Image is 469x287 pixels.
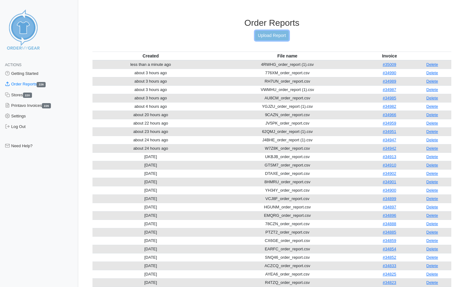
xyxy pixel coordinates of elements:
[42,103,51,108] span: 226
[209,77,366,85] td: RH7UN_order_report.csv
[209,253,366,262] td: SNQ46_order_report.csv
[209,178,366,186] td: 8HMRU_order_report.csv
[92,278,209,287] td: [DATE]
[209,119,366,127] td: JV5PK_order_report.csv
[209,194,366,203] td: VCJ8F_order_report.csv
[209,245,366,253] td: EARFC_order_report.csv
[92,220,209,228] td: [DATE]
[383,196,396,201] a: #34899
[383,121,396,125] a: #34959
[92,245,209,253] td: [DATE]
[426,280,438,285] a: Delete
[92,111,209,119] td: about 20 hours ago
[209,203,366,211] td: HGUNM_order_report.csv
[426,180,438,184] a: Delete
[92,211,209,220] td: [DATE]
[209,262,366,270] td: ACZCQ_order_report.csv
[426,255,438,260] a: Delete
[209,52,366,60] th: File name
[426,196,438,201] a: Delete
[383,171,396,176] a: #34902
[92,127,209,136] td: about 23 hours ago
[383,112,396,117] a: #34966
[383,247,396,251] a: #34854
[366,52,413,60] th: Invoice
[383,230,396,235] a: #34885
[426,272,438,276] a: Delete
[209,153,366,161] td: UKBJB_order_report.csv
[426,121,438,125] a: Delete
[209,186,366,194] td: YH34Y_order_report.csv
[426,238,438,243] a: Delete
[92,194,209,203] td: [DATE]
[92,161,209,169] td: [DATE]
[383,238,396,243] a: #34859
[426,87,438,92] a: Delete
[37,82,46,87] span: 226
[426,138,438,142] a: Delete
[209,211,366,220] td: EMQRG_order_report.csv
[383,263,396,268] a: #34833
[92,102,209,111] td: about 4 hours ago
[92,203,209,211] td: [DATE]
[209,144,366,153] td: W7Z8K_order_report.csv
[209,69,366,77] td: 776XM_order_report.csv
[92,52,209,60] th: Created
[209,161,366,169] td: GTSM7_order_report.csv
[92,18,451,28] h3: Order Reports
[426,112,438,117] a: Delete
[426,221,438,226] a: Delete
[426,96,438,100] a: Delete
[383,79,396,84] a: #34989
[426,129,438,134] a: Delete
[92,262,209,270] td: [DATE]
[426,171,438,176] a: Delete
[383,255,396,260] a: #34852
[209,169,366,178] td: DTAXE_order_report.csv
[383,87,396,92] a: #34987
[92,60,209,69] td: less than a minute ago
[426,146,438,151] a: Delete
[383,213,396,218] a: #34896
[383,104,396,109] a: #34982
[383,280,396,285] a: #34823
[92,270,209,278] td: [DATE]
[92,85,209,94] td: about 3 hours ago
[426,205,438,209] a: Delete
[92,186,209,194] td: [DATE]
[383,129,396,134] a: #34951
[209,228,366,236] td: PTZT2_order_report.csv
[209,136,366,144] td: J4BHE_order_report (1).csv
[92,119,209,127] td: about 22 hours ago
[209,220,366,228] td: 78CZN_order_report.csv
[92,236,209,245] td: [DATE]
[426,62,438,67] a: Delete
[92,253,209,262] td: [DATE]
[92,69,209,77] td: about 3 hours ago
[383,62,396,67] a: #35009
[426,71,438,75] a: Delete
[426,104,438,109] a: Delete
[426,263,438,268] a: Delete
[426,230,438,235] a: Delete
[426,188,438,193] a: Delete
[209,85,366,94] td: VWMHU_order_report (1).csv
[383,138,396,142] a: #34947
[426,79,438,84] a: Delete
[92,153,209,161] td: [DATE]
[209,236,366,245] td: CX6GE_order_report.csv
[209,111,366,119] td: 9CAZN_order_report.csv
[426,163,438,167] a: Delete
[383,71,396,75] a: #34990
[92,169,209,178] td: [DATE]
[426,154,438,159] a: Delete
[383,272,396,276] a: #34825
[5,63,21,67] span: Actions
[383,188,396,193] a: #34900
[426,247,438,251] a: Delete
[383,154,396,159] a: #34913
[383,96,396,100] a: #34985
[92,144,209,153] td: about 24 hours ago
[383,163,396,167] a: #34910
[426,213,438,218] a: Delete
